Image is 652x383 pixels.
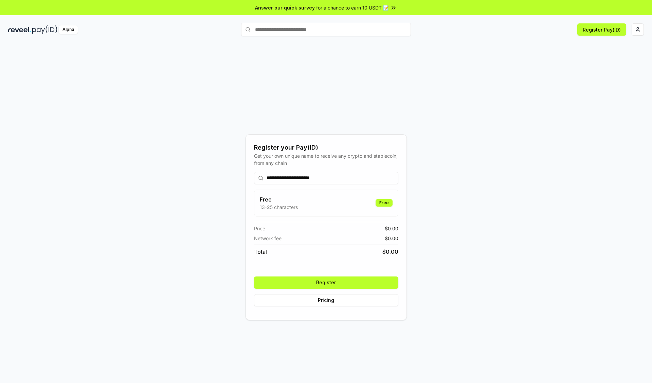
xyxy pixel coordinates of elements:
[385,225,398,232] span: $ 0.00
[260,204,298,211] p: 13-25 characters
[260,195,298,204] h3: Free
[382,248,398,256] span: $ 0.00
[255,4,315,11] span: Answer our quick survey
[254,235,282,242] span: Network fee
[8,25,31,34] img: reveel_dark
[316,4,389,11] span: for a chance to earn 10 USDT 📝
[32,25,57,34] img: pay_id
[254,276,398,289] button: Register
[254,143,398,152] div: Register your Pay(ID)
[59,25,78,34] div: Alpha
[376,199,393,207] div: Free
[254,248,267,256] span: Total
[254,294,398,306] button: Pricing
[254,152,398,167] div: Get your own unique name to receive any crypto and stablecoin, from any chain
[577,23,626,36] button: Register Pay(ID)
[254,225,265,232] span: Price
[385,235,398,242] span: $ 0.00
